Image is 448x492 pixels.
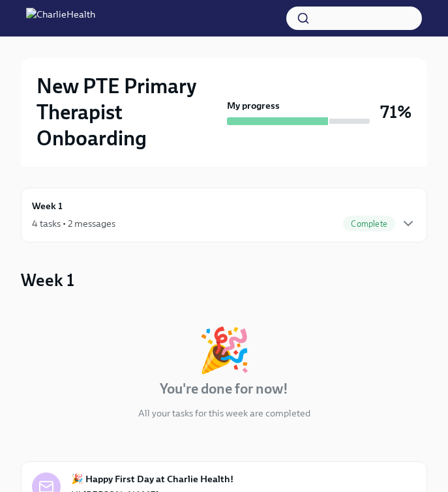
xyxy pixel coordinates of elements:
span: Complete [343,219,395,229]
h3: 71% [380,100,411,124]
h6: Week 1 [32,199,63,213]
h3: Week 1 [21,268,74,292]
strong: 🎉 Happy First Day at Charlie Health! [71,472,233,485]
h2: New PTE Primary Therapist Onboarding [37,73,222,151]
p: All your tasks for this week are completed [138,407,310,420]
div: 4 tasks • 2 messages [32,217,115,230]
strong: My progress [227,99,280,112]
h4: You're done for now! [160,379,288,399]
div: 🎉 [198,328,251,371]
img: CharlieHealth [26,8,95,29]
